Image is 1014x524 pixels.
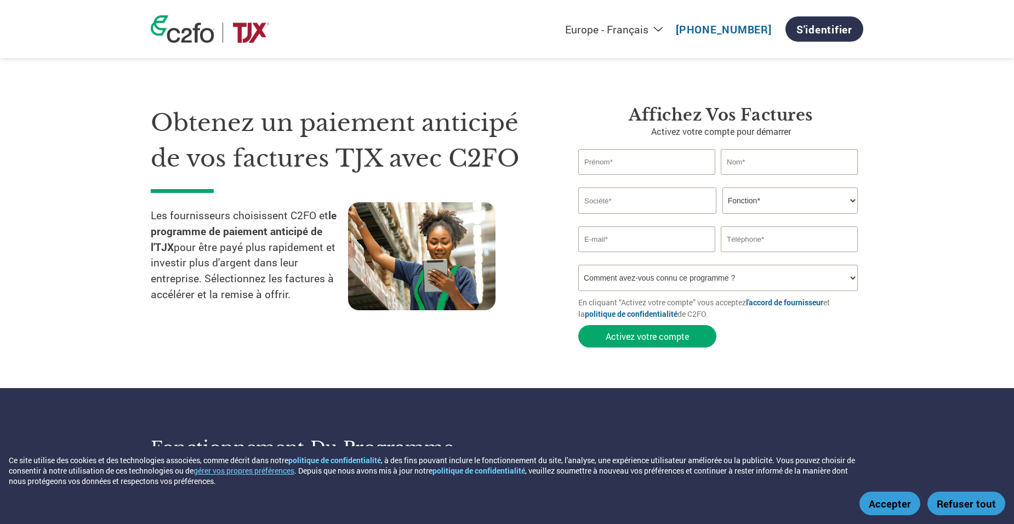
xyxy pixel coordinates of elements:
[151,208,348,303] p: Les fournisseurs choisissent C2FO et pour être payé plus rapidement et investir plus d'argent dan...
[9,455,863,486] div: Ce site utilise des cookies et des technologies associées, comme décrit dans notre , à des fins p...
[859,492,920,515] button: Accepter
[151,15,214,43] img: c2fo logo
[578,253,715,260] div: Inavlid Email Address
[746,297,823,307] a: l'accord de fournisseur
[721,176,858,183] div: Invalid last name or last name is too long
[348,202,495,310] img: supply chain worker
[432,465,525,476] a: politique de confidentialité
[578,215,858,222] div: Invalid company name or company name is too long
[288,455,381,465] a: politique de confidentialité
[676,22,772,36] a: [PHONE_NUMBER]
[721,253,858,260] div: Inavlid Phone Number
[578,226,715,252] input: Invalid Email format
[151,437,493,459] h3: Fonctionnement du programme
[578,125,863,138] p: Activez votre compte pour démarrer
[578,325,716,348] button: Activez votre compte
[585,309,677,319] a: politique de confidentialité
[578,176,715,183] div: Invalid first name or first name is too long
[231,22,271,43] img: TJX
[578,297,863,320] p: En cliquant “Activez votre compte” vous acceptez et la de C2FO.
[578,187,716,214] input: Société*
[151,105,545,176] h1: Obtenez un paiement anticipé de vos factures TJX avec C2FO
[193,465,294,476] button: gérer vos propres préférences
[722,187,858,214] select: Title/Role
[578,149,715,175] input: Prénom*
[151,208,337,254] strong: le programme de paiement anticipé de l'TJX
[721,226,858,252] input: Téléphone*
[578,105,863,125] h3: Affichez vos factures
[785,16,863,42] a: S'identifier
[927,492,1005,515] button: Refuser tout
